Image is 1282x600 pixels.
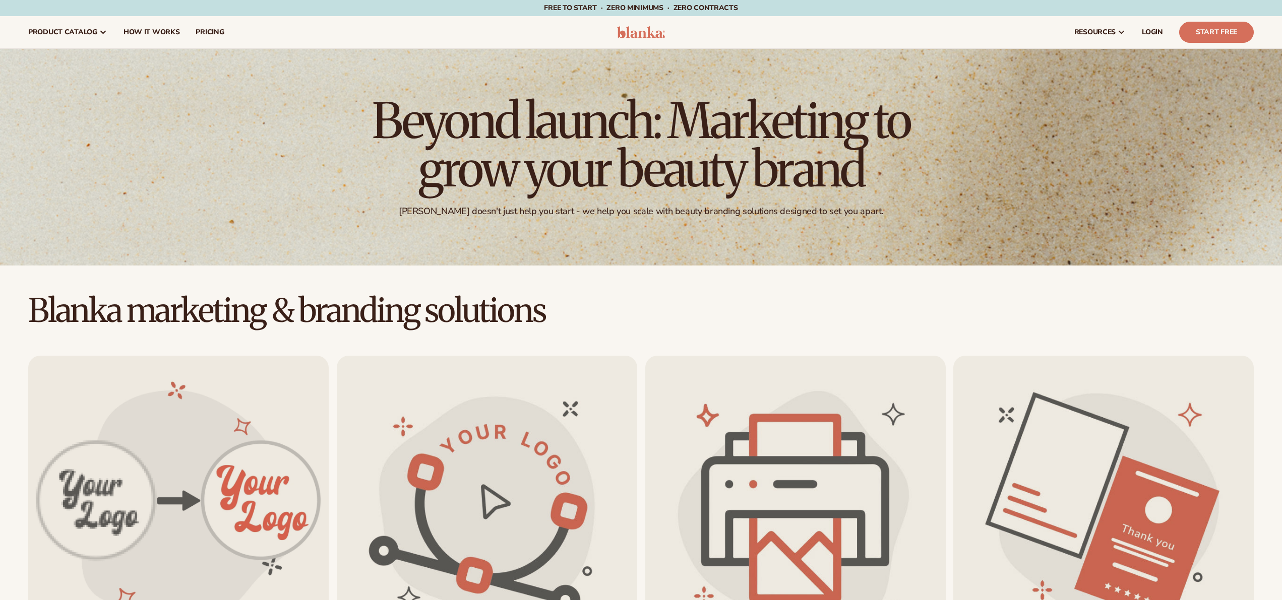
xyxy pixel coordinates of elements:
a: Start Free [1179,22,1254,43]
span: Free to start · ZERO minimums · ZERO contracts [544,3,738,13]
a: resources [1066,16,1134,48]
span: LOGIN [1142,28,1163,36]
img: logo [617,26,665,38]
a: pricing [188,16,232,48]
a: LOGIN [1134,16,1171,48]
span: product catalog [28,28,97,36]
span: resources [1074,28,1116,36]
span: pricing [196,28,224,36]
a: product catalog [20,16,115,48]
span: How It Works [124,28,180,36]
a: How It Works [115,16,188,48]
h1: Beyond launch: Marketing to grow your beauty brand [364,97,919,193]
div: [PERSON_NAME] doesn't just help you start - we help you scale with beauty branding solutions desi... [399,206,883,217]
